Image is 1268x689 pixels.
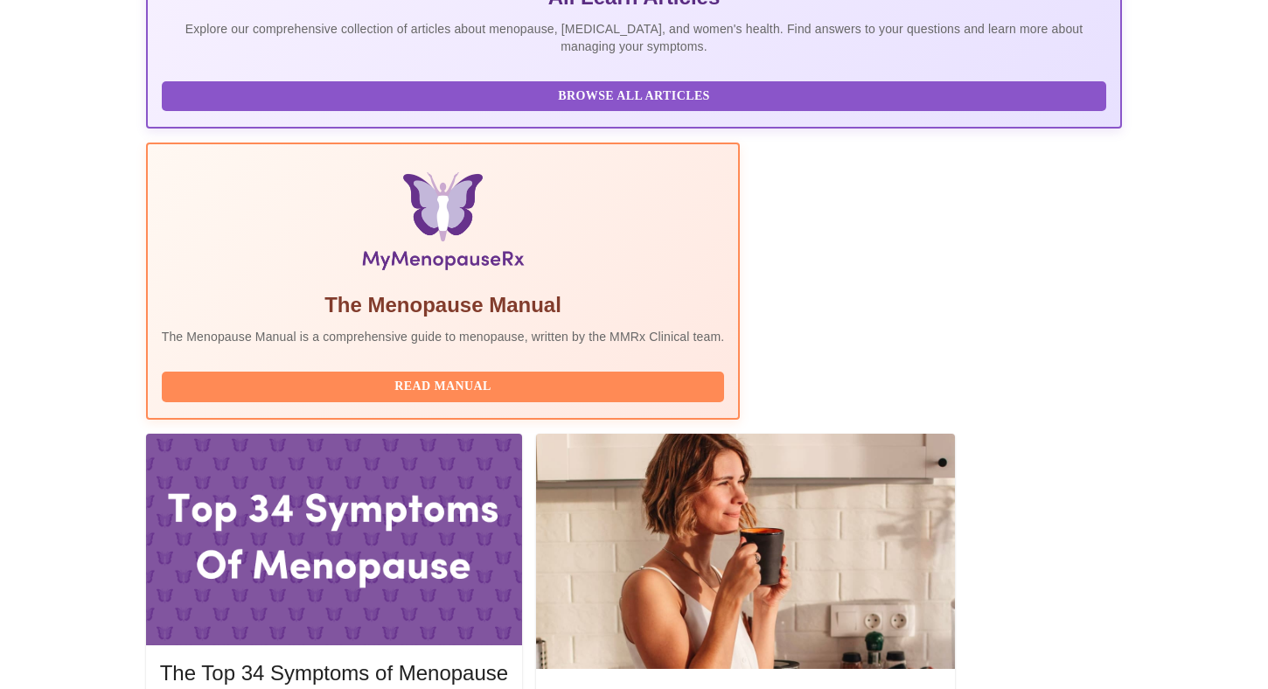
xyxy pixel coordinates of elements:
[179,376,707,398] span: Read Manual
[162,378,729,393] a: Read Manual
[162,372,725,402] button: Read Manual
[251,172,635,277] img: Menopause Manual
[162,20,1107,55] p: Explore our comprehensive collection of articles about menopause, [MEDICAL_DATA], and women's hea...
[162,328,725,345] p: The Menopause Manual is a comprehensive guide to menopause, written by the MMRx Clinical team.
[162,81,1107,112] button: Browse All Articles
[162,291,725,319] h5: The Menopause Manual
[179,86,1090,108] span: Browse All Articles
[162,87,1111,102] a: Browse All Articles
[160,659,508,687] h5: The Top 34 Symptoms of Menopause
